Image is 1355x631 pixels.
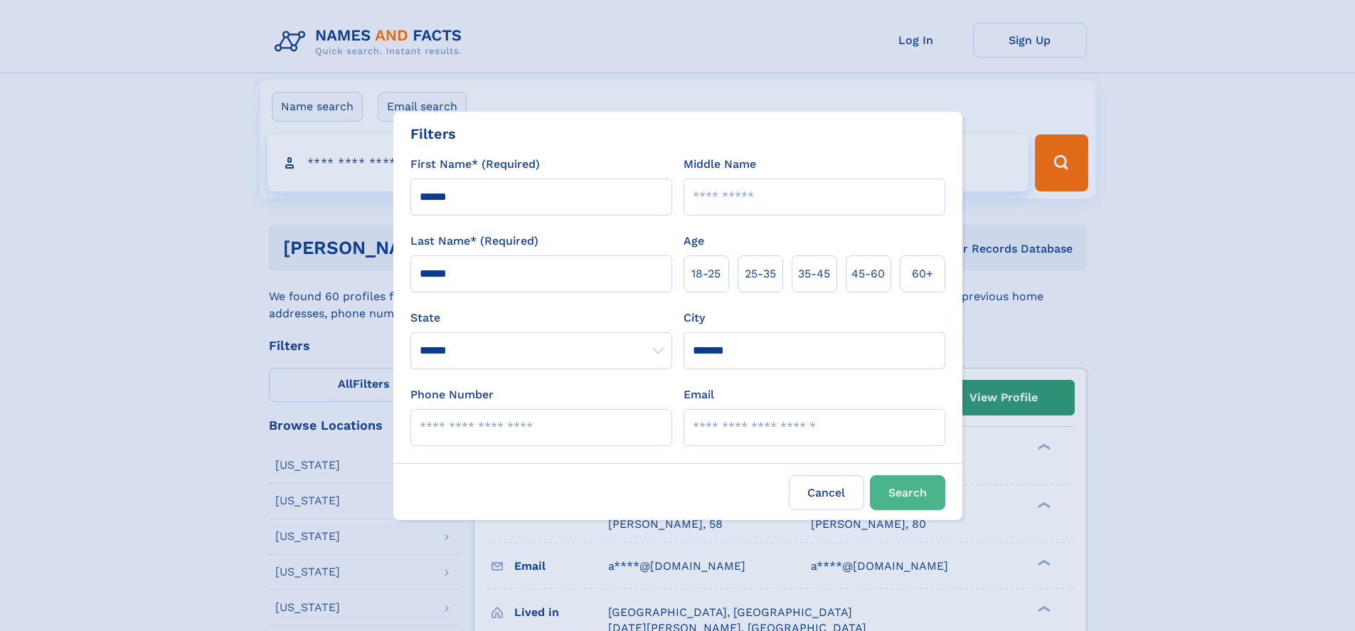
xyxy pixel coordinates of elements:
label: Age [684,233,704,250]
div: Filters [410,123,456,144]
label: Email [684,386,714,403]
span: 35‑45 [798,265,830,282]
span: 45‑60 [851,265,885,282]
label: First Name* (Required) [410,156,540,173]
span: 25‑35 [745,265,776,282]
label: State [410,309,672,327]
label: Phone Number [410,386,494,403]
span: 18‑25 [691,265,721,282]
label: City [684,309,705,327]
label: Last Name* (Required) [410,233,538,250]
label: Cancel [789,475,864,510]
button: Search [870,475,945,510]
label: Middle Name [684,156,756,173]
span: 60+ [912,265,933,282]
